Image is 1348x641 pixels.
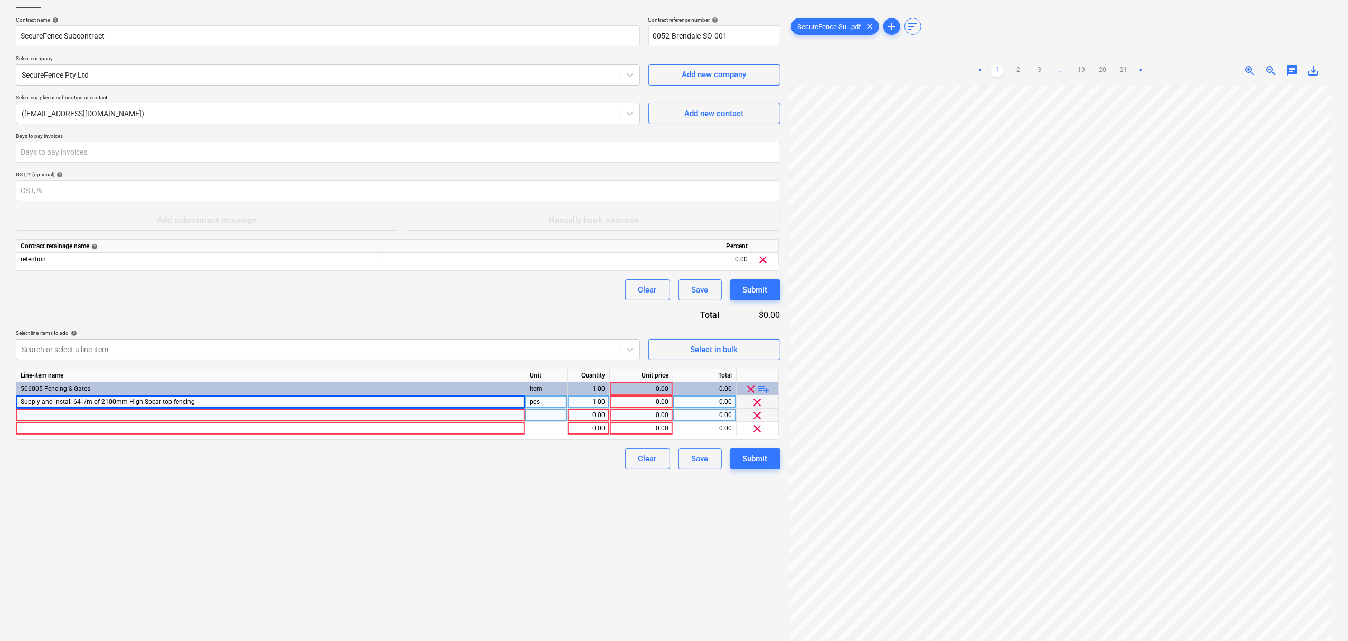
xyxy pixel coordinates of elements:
div: $0.00 [736,309,780,321]
p: Select company [16,55,640,64]
div: Clear [638,283,657,297]
div: Percent [384,240,752,253]
span: help [69,330,77,336]
div: 1.00 [572,395,605,409]
a: Page 20 [1096,64,1109,77]
div: GST, % (optional) [16,171,780,178]
div: Save [692,452,709,466]
div: Select in bulk [691,343,738,356]
span: Supply and install 64 l/m of 2100mm High Spear top fencing [21,398,195,406]
div: Total [673,369,737,382]
span: save_alt [1307,64,1319,77]
div: Contract reference number [648,16,780,23]
div: 0.00 [614,422,668,435]
a: Page 19 [1075,64,1088,77]
input: Document name [16,25,640,46]
div: Add new contact [685,107,744,120]
span: help [89,243,98,250]
span: clear [757,253,769,266]
div: Quantity [568,369,610,382]
span: zoom_out [1265,64,1277,77]
span: clear [751,396,764,409]
div: 0.00 [614,395,668,409]
button: Save [678,448,722,469]
span: clear [751,422,764,435]
div: 0.00 [614,382,668,395]
a: Page 21 [1117,64,1130,77]
span: clear [751,409,764,422]
span: zoom_in [1243,64,1256,77]
button: Save [678,279,722,300]
button: Add new company [648,64,780,86]
button: Add new contact [648,103,780,124]
input: GST, % [16,180,780,201]
div: 0.00 [677,382,732,395]
div: 0.00 [572,422,605,435]
div: 0.00 [389,253,748,266]
span: 506005 Fencing & Gates [21,385,90,392]
div: Contract name [16,16,640,23]
button: Submit [730,279,780,300]
span: help [710,17,719,23]
div: SecureFence Su...pdf [791,18,879,35]
span: clear [745,383,758,395]
div: pcs [525,395,568,409]
span: help [50,17,59,23]
span: playlist_add [758,383,770,395]
p: Days to pay invoices [16,133,780,142]
a: ... [1054,64,1067,77]
div: retention [16,253,384,266]
div: 0.00 [572,409,605,422]
button: Select in bulk [648,339,780,360]
div: Total [643,309,736,321]
div: Submit [743,283,768,297]
div: 0.00 [614,409,668,422]
div: Clear [638,452,657,466]
span: sort [907,20,919,33]
input: Days to pay invoices [16,142,780,163]
button: Submit [730,448,780,469]
div: Add new company [682,68,747,81]
div: 0.00 [677,422,732,435]
div: Save [692,283,709,297]
div: 0.00 [677,395,732,409]
a: Page 3 [1033,64,1045,77]
div: 1.00 [572,382,605,395]
a: Page 2 [1012,64,1024,77]
div: Submit [743,452,768,466]
button: Clear [625,279,670,300]
span: clear [864,20,876,33]
span: help [54,172,63,178]
div: Unit price [610,369,673,382]
input: Reference number [648,25,780,46]
div: Contract retainage name [21,240,380,253]
a: Next page [1134,64,1147,77]
a: Page 1 is your current page [991,64,1003,77]
div: item [525,382,568,395]
button: Clear [625,448,670,469]
div: 0.00 [677,409,732,422]
p: Select supplier or subcontractor contact [16,94,640,103]
span: add [885,20,898,33]
span: chat [1286,64,1298,77]
div: Line-item name [16,369,525,382]
div: Unit [525,369,568,382]
span: SecureFence Su...pdf [791,23,868,31]
a: Previous page [974,64,986,77]
div: Select line-items to add [16,329,640,336]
